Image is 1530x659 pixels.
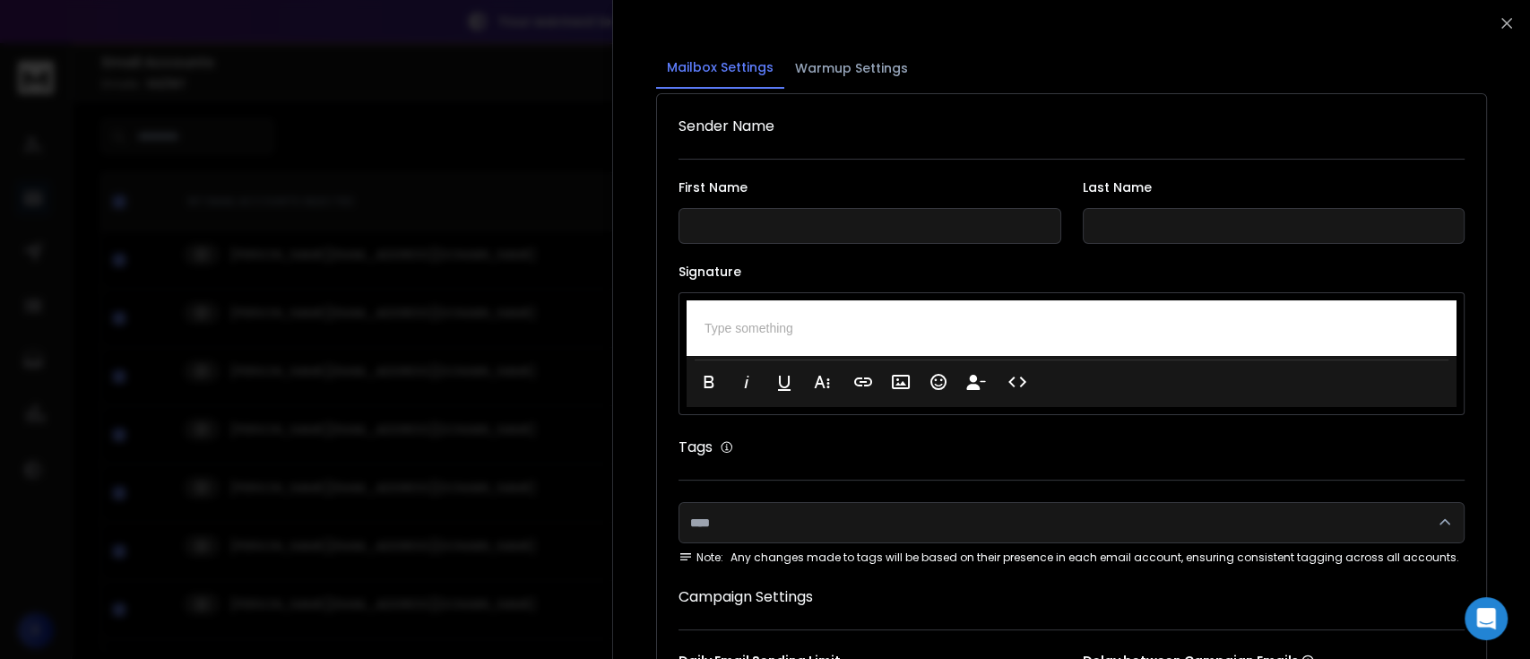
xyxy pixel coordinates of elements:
div: Open Intercom Messenger [1465,597,1508,640]
h1: Tags [679,437,713,458]
button: Emoticons [921,364,955,400]
button: Underline (Ctrl+U) [767,364,801,400]
span: Note: [679,551,723,565]
button: Mailbox Settings [656,48,784,89]
button: Insert Link (Ctrl+K) [846,364,880,400]
div: Any changes made to tags will be based on their presence in each email account, ensuring consiste... [679,551,1465,565]
button: Insert Image (Ctrl+P) [884,364,918,400]
label: Last Name [1082,181,1465,194]
button: Code View [1000,364,1034,400]
label: First Name [679,181,1061,194]
label: Signature [679,265,1465,278]
h1: Sender Name [679,116,1465,137]
button: More Text [805,364,839,400]
button: Bold (Ctrl+B) [692,364,726,400]
button: Italic (Ctrl+I) [730,364,764,400]
button: Warmup Settings [784,48,919,88]
button: Insert Unsubscribe Link [959,364,993,400]
h1: Campaign Settings [679,586,1465,608]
